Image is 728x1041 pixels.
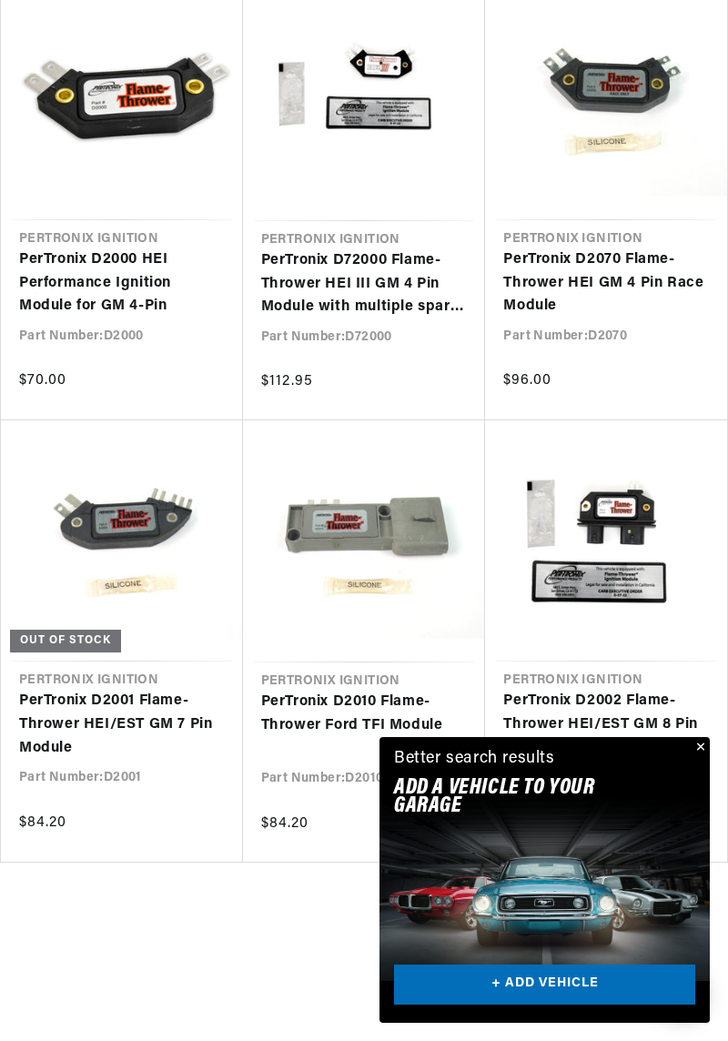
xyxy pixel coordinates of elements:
[394,779,650,816] h2: Add A VEHICLE to your garage
[503,248,709,318] a: PerTronix D2070 Flame-Thrower HEI GM 4 Pin Race Module
[503,690,709,760] a: PerTronix D2002 Flame-Thrower HEI/EST GM 8 Pin Module
[261,691,468,737] a: PerTronix D2010 Flame-Thrower Ford TFI Module
[19,248,225,318] a: PerTronix D2000 HEI Performance Ignition Module for GM 4-Pin
[688,737,710,759] button: Close
[19,690,225,760] a: PerTronix D2001 Flame-Thrower HEI/EST GM 7 Pin Module
[394,965,695,1006] a: + ADD VEHICLE
[261,249,468,319] a: PerTronix D72000 Flame-Thrower HEI III GM 4 Pin Module with multiple sparks and digital rev-limiter
[394,746,555,773] div: Better search results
